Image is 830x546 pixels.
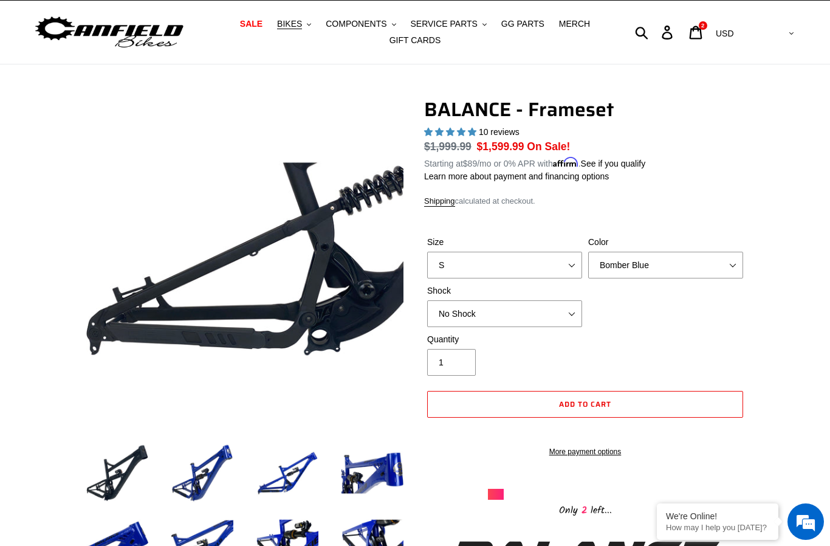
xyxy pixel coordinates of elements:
[701,22,704,29] span: 2
[277,19,302,29] span: BIKES
[13,67,32,85] div: Navigation go back
[553,16,596,32] a: MERCH
[39,61,69,91] img: d_696896380_company_1647369064580_696896380
[559,398,611,410] span: Add to cart
[666,511,769,521] div: We're Online!
[501,19,544,29] span: GG PARTS
[666,523,769,532] p: How may I help you today?
[389,35,441,46] span: GIFT CARDS
[404,16,492,32] button: SERVICE PARTS
[581,159,646,168] a: See if you qualify - Learn more about Affirm Financing (opens in modal)
[495,16,550,32] a: GG PARTS
[320,16,402,32] button: COMPONENTS
[427,236,582,249] label: Size
[424,171,609,181] a: Learn more about payment and financing options
[70,153,168,276] span: We're online!
[424,98,746,121] h1: BALANCE - Frameset
[271,16,317,32] button: BIKES
[427,391,743,418] button: Add to cart
[81,68,222,84] div: Chat with us now
[84,440,151,506] img: Load image into Gallery viewer, BALANCE - Frameset
[424,195,746,207] div: calculated at checkout.
[33,13,185,52] img: Canfield Bikes
[527,139,570,154] span: On Sale!
[488,500,682,519] div: Only left...
[424,154,645,170] p: Starting at /mo or 0% APR with .
[588,236,743,249] label: Color
[169,440,236,506] img: Load image into Gallery viewer, BALANCE - Frameset
[559,19,590,29] span: MERCH
[427,285,582,297] label: Shock
[578,503,591,518] span: 2
[427,333,582,346] label: Quantity
[199,6,228,35] div: Minimize live chat window
[424,127,479,137] span: 5.00 stars
[553,157,578,167] span: Affirm
[424,196,455,207] a: Shipping
[6,332,232,375] textarea: Type your message and hit 'Enter'
[383,32,447,49] a: GIFT CARDS
[240,19,262,29] span: SALE
[254,440,321,506] img: Load image into Gallery viewer, BALANCE - Frameset
[427,446,743,457] a: More payment options
[339,440,406,506] img: Load image into Gallery viewer, BALANCE - Frameset
[326,19,386,29] span: COMPONENTS
[234,16,269,32] a: SALE
[479,127,520,137] span: 10 reviews
[477,140,524,153] span: $1,599.99
[463,159,477,168] span: $89
[682,19,711,46] a: 2
[410,19,477,29] span: SERVICE PARTS
[424,140,472,153] s: $1,999.99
